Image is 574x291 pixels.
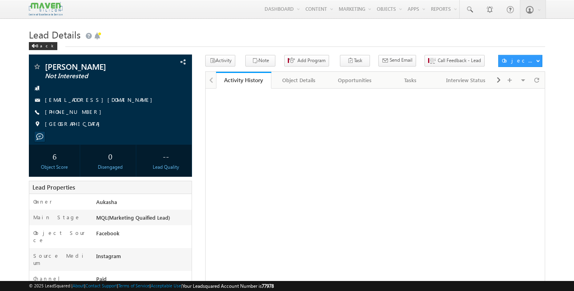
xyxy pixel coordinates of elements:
[33,198,52,205] label: Owner
[45,120,104,128] span: [GEOGRAPHIC_DATA]
[142,149,190,164] div: --
[87,149,134,164] div: 0
[94,214,192,225] div: MQL(Marketing Quaified Lead)
[182,283,274,289] span: Your Leadsquared Account Number is
[29,28,81,41] span: Lead Details
[73,283,84,288] a: About
[297,57,325,64] span: Add Program
[205,55,235,67] button: Activity
[340,55,370,67] button: Task
[262,283,274,289] span: 77978
[31,164,78,171] div: Object Score
[45,72,146,80] span: Not Interested
[94,229,192,240] div: Facebook
[271,72,327,89] a: Object Details
[445,75,487,85] div: Interview Status
[284,55,329,67] button: Add Program
[94,252,192,263] div: Instagram
[424,55,485,67] button: Call Feedback - Lead
[278,75,320,85] div: Object Details
[438,57,481,64] span: Call Feedback - Lead
[29,42,61,48] a: Back
[333,75,376,85] div: Opportunities
[85,283,117,288] a: Contact Support
[31,149,78,164] div: 6
[222,76,266,84] div: Activity History
[378,55,416,67] button: Send Email
[29,42,57,50] div: Back
[87,164,134,171] div: Disengaged
[498,55,542,67] button: Object Actions
[502,57,536,64] div: Object Actions
[216,72,272,89] a: Activity History
[33,252,88,267] label: Source Medium
[45,63,146,71] span: [PERSON_NAME]
[245,55,275,67] button: Note
[118,283,150,288] a: Terms of Service
[142,164,190,171] div: Lead Quality
[96,198,117,205] span: Aukasha
[327,72,383,89] a: Opportunities
[33,214,81,221] label: Main Stage
[383,72,439,89] a: Tasks
[33,229,88,244] label: Object Source
[29,2,63,16] img: Custom Logo
[29,282,274,290] span: © 2025 LeadSquared | | | | |
[389,75,431,85] div: Tasks
[94,275,192,286] div: Paid
[439,72,494,89] a: Interview Status
[32,183,75,191] span: Lead Properties
[33,275,66,282] label: Channel
[45,108,105,116] span: [PHONE_NUMBER]
[151,283,181,288] a: Acceptable Use
[45,96,156,103] a: [EMAIL_ADDRESS][DOMAIN_NAME]
[390,57,412,64] span: Send Email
